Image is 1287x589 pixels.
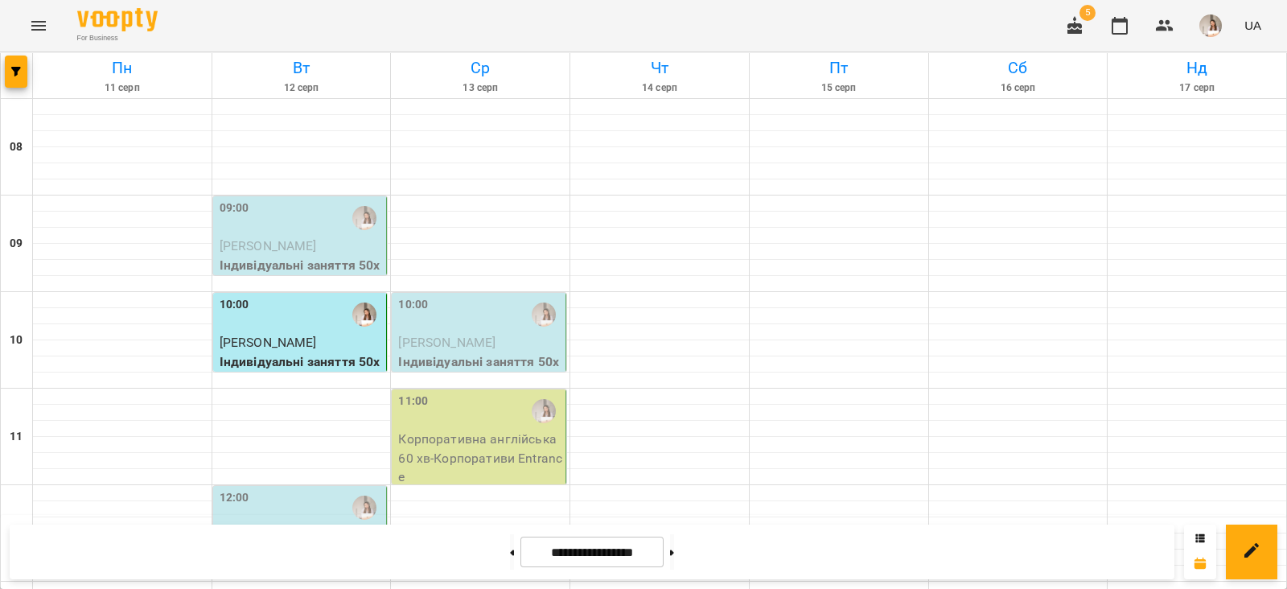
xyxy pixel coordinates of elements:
button: UA [1238,10,1268,40]
label: 12:00 [220,489,249,507]
h6: Пн [35,56,209,80]
h6: Чт [573,56,746,80]
img: Катерина Гаврищук [532,303,556,327]
img: 712aada8251ba8fda70bc04018b69839.jpg [1199,14,1222,37]
p: Корпоративна англійська 60 хв - Корпоративи Entrance [398,430,562,487]
p: Індивідуальні заняття 50хв [220,256,384,294]
label: 09:00 [220,200,249,217]
h6: 16 серп [931,80,1105,96]
h6: 09 [10,235,23,253]
h6: Вт [215,56,389,80]
span: For Business [77,33,158,43]
button: Menu [19,6,58,45]
h6: 15 серп [752,80,926,96]
h6: Пт [752,56,926,80]
span: [PERSON_NAME] [220,335,317,350]
label: 10:00 [220,296,249,314]
h6: 12 серп [215,80,389,96]
span: [PERSON_NAME] [220,238,317,253]
img: Катерина Гаврищук [352,206,376,230]
img: Катерина Гаврищук [352,496,376,520]
h6: 14 серп [573,80,746,96]
label: 11:00 [398,393,428,410]
img: Катерина Гаврищук [532,399,556,423]
span: UA [1244,17,1261,34]
h6: 11 серп [35,80,209,96]
img: Катерина Гаврищук [352,303,376,327]
label: 10:00 [398,296,428,314]
h6: 10 [10,332,23,349]
h6: 13 серп [393,80,567,96]
h6: Сб [931,56,1105,80]
span: [PERSON_NAME] [398,335,495,350]
h6: Нд [1110,56,1284,80]
h6: 11 [10,428,23,446]
h6: 08 [10,138,23,156]
h6: 17 серп [1110,80,1284,96]
img: Voopty Logo [77,8,158,31]
p: Індивідуальні заняття 50хв [220,352,384,390]
span: 5 [1079,5,1096,21]
p: Індивідуальні заняття 50хв [398,352,562,390]
h6: Ср [393,56,567,80]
